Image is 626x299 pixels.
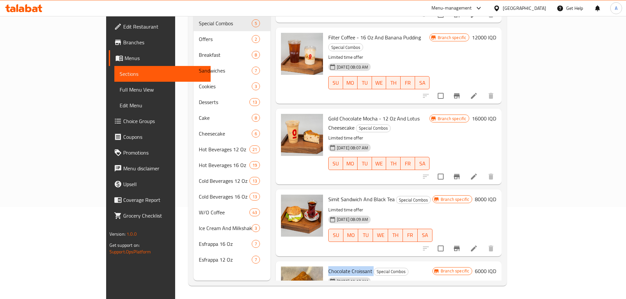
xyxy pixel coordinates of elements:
[194,126,270,141] div: Cheesecake6
[376,230,385,240] span: WE
[194,78,270,94] div: Cookies3
[418,159,427,168] span: SA
[252,114,260,122] div: items
[252,240,260,248] div: items
[199,82,252,90] div: Cookies
[199,161,249,169] span: Hot Beverages 16 Oz
[483,241,499,256] button: delete
[250,178,260,184] span: 13
[252,19,260,27] div: items
[334,145,371,151] span: [DATE] 08:07 AM
[109,230,126,238] span: Version:
[386,76,401,89] button: TH
[373,229,388,242] button: WE
[194,15,270,31] div: Special Combos5
[199,240,252,248] span: Esfrappa 16 Oz
[449,169,465,184] button: Branch-specific-item
[250,194,260,200] span: 13
[252,225,260,231] span: 3
[199,51,252,59] div: Breakfast
[375,78,384,88] span: WE
[281,33,323,75] img: Filter Coffee - 16 Oz And Banana Pudding
[470,245,478,252] a: Edit menu item
[328,157,343,170] button: SU
[483,88,499,104] button: delete
[199,130,252,138] span: Cheesecake
[374,268,408,275] span: Special Combos
[252,52,260,58] span: 8
[470,173,478,181] a: Edit menu item
[372,76,386,89] button: WE
[194,252,270,267] div: Esfrappa 12 Oz7
[249,193,260,201] div: items
[328,266,372,276] span: Chocolate Croissant
[418,78,427,88] span: SA
[199,193,249,201] div: Cold Beverages 16 Oz
[250,162,260,168] span: 19
[123,164,205,172] span: Menu disclaimer
[109,129,211,145] a: Coupons
[199,256,252,264] div: Esfrappa 12 Oz
[358,76,372,89] button: TU
[328,134,429,142] p: Limited time offer
[109,208,211,224] a: Grocery Checklist
[123,180,205,188] span: Upsell
[406,230,415,240] span: FR
[434,242,448,255] span: Select to update
[403,229,418,242] button: FR
[123,38,205,46] span: Branches
[328,76,343,89] button: SU
[194,189,270,204] div: Cold Beverages 16 Oz13
[199,67,252,75] span: Sandwiches
[199,114,252,122] span: Cake
[470,92,478,100] a: Edit menu item
[438,196,472,203] span: Branch specific
[199,19,252,27] span: Special Combos
[252,67,260,75] div: items
[250,99,260,105] span: 13
[109,192,211,208] a: Coverage Report
[252,241,260,247] span: 7
[194,94,270,110] div: Desserts13
[252,130,260,138] div: items
[109,50,211,66] a: Menus
[375,159,384,168] span: WE
[109,19,211,34] a: Edit Restaurant
[334,216,371,223] span: [DATE] 08:09 AM
[401,157,415,170] button: FR
[199,208,249,216] div: W/O Coffee
[346,230,356,240] span: MO
[431,4,472,12] div: Menu-management
[434,170,448,183] span: Select to update
[199,224,252,232] span: Ice Cream And Milkshake
[109,176,211,192] a: Upsell
[123,117,205,125] span: Choice Groups
[123,133,205,141] span: Coupons
[249,98,260,106] div: items
[249,208,260,216] div: items
[250,146,260,153] span: 21
[331,159,340,168] span: SU
[199,98,249,106] span: Desserts
[391,230,400,240] span: TH
[483,169,499,184] button: delete
[194,31,270,47] div: Offers2
[199,35,252,43] span: Offers
[252,131,260,137] span: 6
[475,195,496,204] h6: 8000 IQD
[127,230,137,238] span: 1.0.0
[334,64,371,70] span: [DATE] 08:03 AM
[372,157,386,170] button: WE
[389,78,398,88] span: TH
[331,78,340,88] span: SU
[109,113,211,129] a: Choice Groups
[109,247,151,256] a: Support.OpsPlatform
[125,54,205,62] span: Menus
[420,230,430,240] span: SA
